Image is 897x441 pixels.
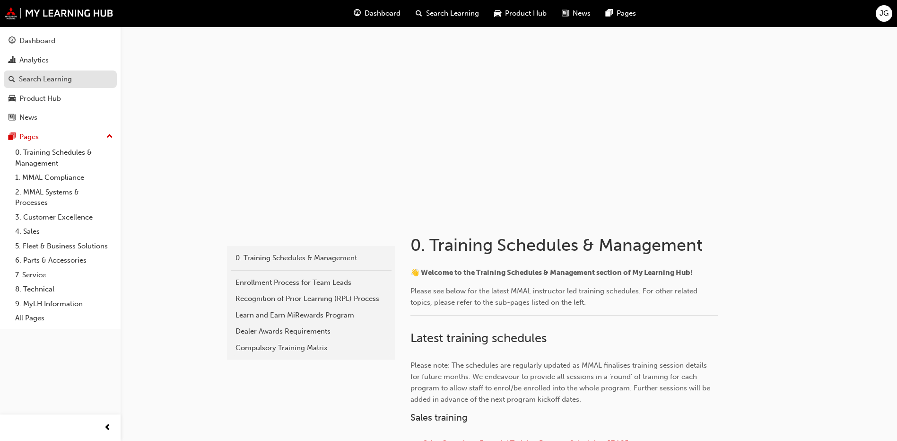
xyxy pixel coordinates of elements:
[354,8,361,19] span: guage-icon
[11,145,117,170] a: 0. Training Schedules & Management
[880,8,888,19] span: JG
[365,8,401,19] span: Dashboard
[11,239,117,254] a: 5. Fleet & Business Solutions
[4,71,117,88] a: Search Learning
[19,35,55,46] div: Dashboard
[231,307,392,324] a: Learn and Earn MiRewards Program
[617,8,636,19] span: Pages
[231,274,392,291] a: Enrollment Process for Team Leads
[494,8,501,19] span: car-icon
[19,112,37,123] div: News
[4,109,117,126] a: News
[408,4,487,23] a: search-iconSearch Learning
[9,56,16,65] span: chart-icon
[9,133,16,141] span: pages-icon
[4,90,117,107] a: Product Hub
[235,277,387,288] div: Enrollment Process for Team Leads
[410,331,547,345] span: Latest training schedules
[4,30,117,128] button: DashboardAnalyticsSearch LearningProduct HubNews
[11,185,117,210] a: 2. MMAL Systems & Processes
[505,8,547,19] span: Product Hub
[11,268,117,282] a: 7. Service
[235,253,387,264] div: 0. Training Schedules & Management
[106,131,113,143] span: up-icon
[9,37,16,45] span: guage-icon
[410,235,721,256] h1: 0. Training Schedules & Management
[410,287,699,307] span: Please see below for the latest MMAL instructor led training schedules. For other related topics,...
[231,291,392,307] a: Recognition of Prior Learning (RPL) Process
[346,4,408,23] a: guage-iconDashboard
[4,128,117,146] button: Pages
[235,343,387,353] div: Compulsory Training Matrix
[9,114,16,122] span: news-icon
[11,297,117,311] a: 9. MyLH Information
[410,268,693,277] span: 👋 Welcome to the Training Schedules & Management section of My Learning Hub!
[562,8,569,19] span: news-icon
[487,4,554,23] a: car-iconProduct Hub
[410,361,712,404] span: Please note: The schedules are regularly updated as MMAL finalises training session details for f...
[11,210,117,225] a: 3. Customer Excellence
[19,74,72,85] div: Search Learning
[104,422,111,434] span: prev-icon
[235,326,387,337] div: Dealer Awards Requirements
[4,32,117,50] a: Dashboard
[11,311,117,326] a: All Pages
[11,224,117,239] a: 4. Sales
[231,323,392,340] a: Dealer Awards Requirements
[876,5,892,22] button: JG
[410,412,468,423] span: Sales training
[606,8,613,19] span: pages-icon
[11,170,117,185] a: 1. MMAL Compliance
[231,340,392,356] a: Compulsory Training Matrix
[426,8,479,19] span: Search Learning
[9,95,16,103] span: car-icon
[235,310,387,321] div: Learn and Earn MiRewards Program
[5,7,113,19] img: mmal
[231,250,392,266] a: 0. Training Schedules & Management
[235,293,387,304] div: Recognition of Prior Learning (RPL) Process
[11,253,117,268] a: 6. Parts & Accessories
[416,8,422,19] span: search-icon
[598,4,644,23] a: pages-iconPages
[554,4,598,23] a: news-iconNews
[573,8,591,19] span: News
[4,52,117,69] a: Analytics
[9,75,15,84] span: search-icon
[19,55,49,66] div: Analytics
[11,282,117,297] a: 8. Technical
[19,132,39,142] div: Pages
[19,93,61,104] div: Product Hub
